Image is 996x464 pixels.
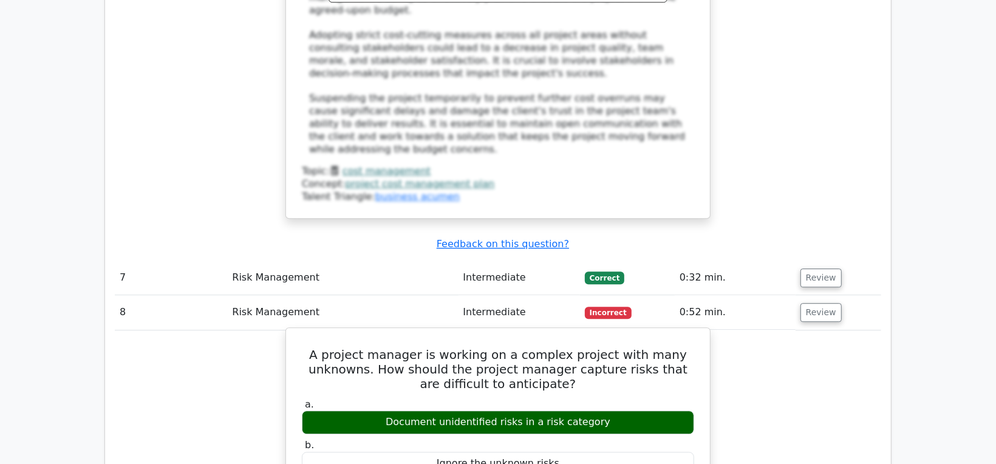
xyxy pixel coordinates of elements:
a: cost management [343,165,431,177]
div: Concept: [302,178,694,191]
div: Talent Triangle: [302,165,694,203]
span: a. [305,398,314,410]
td: Risk Management [227,261,458,295]
a: project cost management plan [346,178,495,189]
span: Incorrect [585,307,632,319]
button: Review [800,303,842,322]
td: Intermediate [459,261,580,295]
td: 7 [115,261,227,295]
td: Intermediate [459,295,580,330]
td: 0:32 min. [675,261,796,295]
div: Topic: [302,165,694,178]
div: Document unidentified risks in a risk category [302,411,694,434]
button: Review [800,268,842,287]
h5: A project manager is working on a complex project with many unknowns. How should the project mana... [301,347,695,391]
td: 0:52 min. [675,295,796,330]
a: business acumen [375,191,460,202]
span: b. [305,439,314,451]
td: Risk Management [227,295,458,330]
span: Correct [585,271,624,284]
td: 8 [115,295,227,330]
a: Feedback on this question? [437,238,569,250]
